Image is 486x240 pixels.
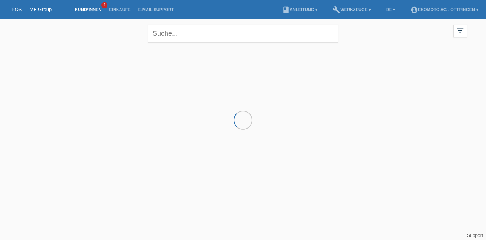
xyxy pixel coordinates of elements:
[148,25,338,43] input: Suche...
[71,7,105,12] a: Kund*innen
[105,7,134,12] a: Einkäufe
[407,7,482,12] a: account_circleEsomoto AG - Oftringen ▾
[11,6,52,12] a: POS — MF Group
[278,7,321,12] a: bookAnleitung ▾
[282,6,290,14] i: book
[333,6,340,14] i: build
[134,7,178,12] a: E-Mail Support
[467,233,483,238] a: Support
[456,26,464,35] i: filter_list
[410,6,418,14] i: account_circle
[101,2,107,8] span: 4
[329,7,375,12] a: buildWerkzeuge ▾
[382,7,399,12] a: DE ▾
